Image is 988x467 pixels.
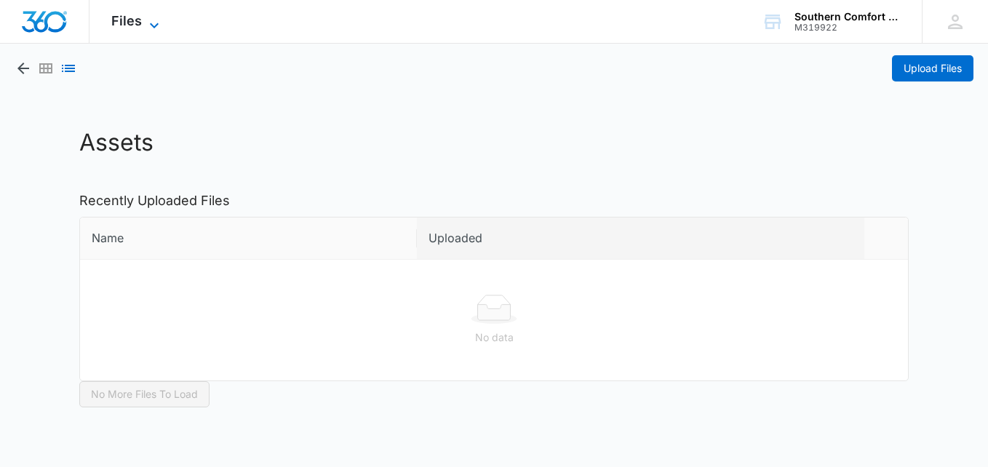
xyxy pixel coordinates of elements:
button: Upload Files [892,55,973,81]
button: No More Files To Load [79,381,210,407]
span: Upload Files [904,60,962,76]
span: Files [111,13,142,28]
div: account id [794,23,901,33]
h1: Assets [79,125,909,160]
button: List View [60,60,77,77]
button: Grid View [37,60,55,77]
h2: Recently Uploaded Files [79,191,909,210]
div: No data [92,330,896,346]
span: Uploaded [429,229,842,247]
div: account name [794,11,901,23]
span: Name [92,229,394,247]
th: Name [80,217,417,260]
